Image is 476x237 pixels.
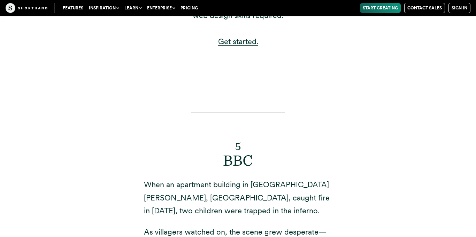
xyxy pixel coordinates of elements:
[360,3,401,13] a: Start Creating
[122,3,144,13] button: Learn
[178,3,201,13] a: Pricing
[235,140,241,152] sub: 5
[144,3,178,13] button: Enterprise
[404,3,445,13] a: Contact Sales
[6,3,47,13] img: The Craft
[218,37,258,46] a: Get started.
[144,178,332,217] p: When an apartment building in [GEOGRAPHIC_DATA][PERSON_NAME], [GEOGRAPHIC_DATA], caught fire in [...
[144,133,332,170] h2: BBC
[86,3,122,13] button: Inspiration
[60,3,86,13] a: Features
[448,3,470,13] a: Sign in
